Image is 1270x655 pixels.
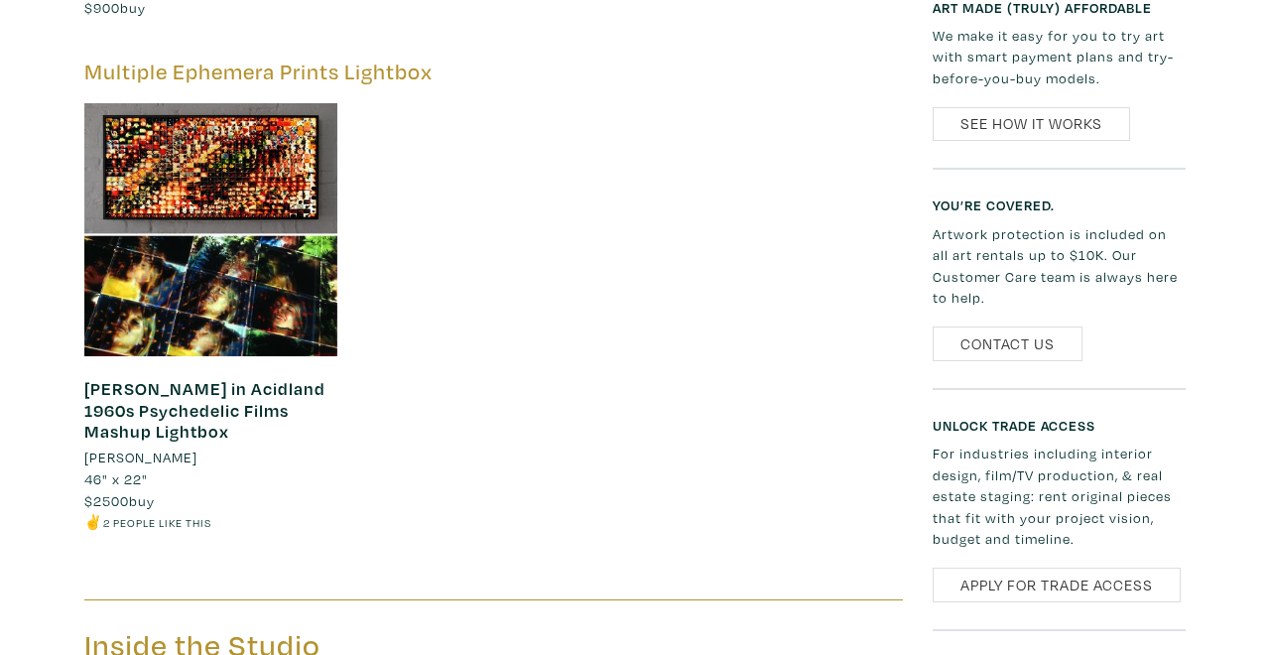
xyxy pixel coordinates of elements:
[933,223,1186,309] p: Artwork protection is included on all art rentals up to $10K. Our Customer Care team is always he...
[84,377,325,443] a: [PERSON_NAME] in Acidland 1960s Psychedelic Films Mashup Lightbox
[933,417,1186,434] h6: Unlock Trade Access
[933,107,1130,142] a: See How It Works
[84,491,129,510] span: $2500
[933,443,1186,550] p: For industries including interior design, film/TV production, & real estate staging: rent origina...
[84,447,337,468] a: [PERSON_NAME]
[103,515,211,530] small: 2 people like this
[933,196,1186,213] h6: You’re covered.
[933,25,1186,89] p: We make it easy for you to try art with smart payment plans and try-before-you-buy models.
[84,491,155,510] span: buy
[84,59,903,85] h5: Multiple Ephemera Prints Lightbox
[84,447,197,468] li: [PERSON_NAME]
[84,511,337,533] li: ✌️
[933,568,1181,602] a: Apply for Trade Access
[933,327,1082,361] a: Contact Us
[84,469,148,488] span: 46" x 22"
